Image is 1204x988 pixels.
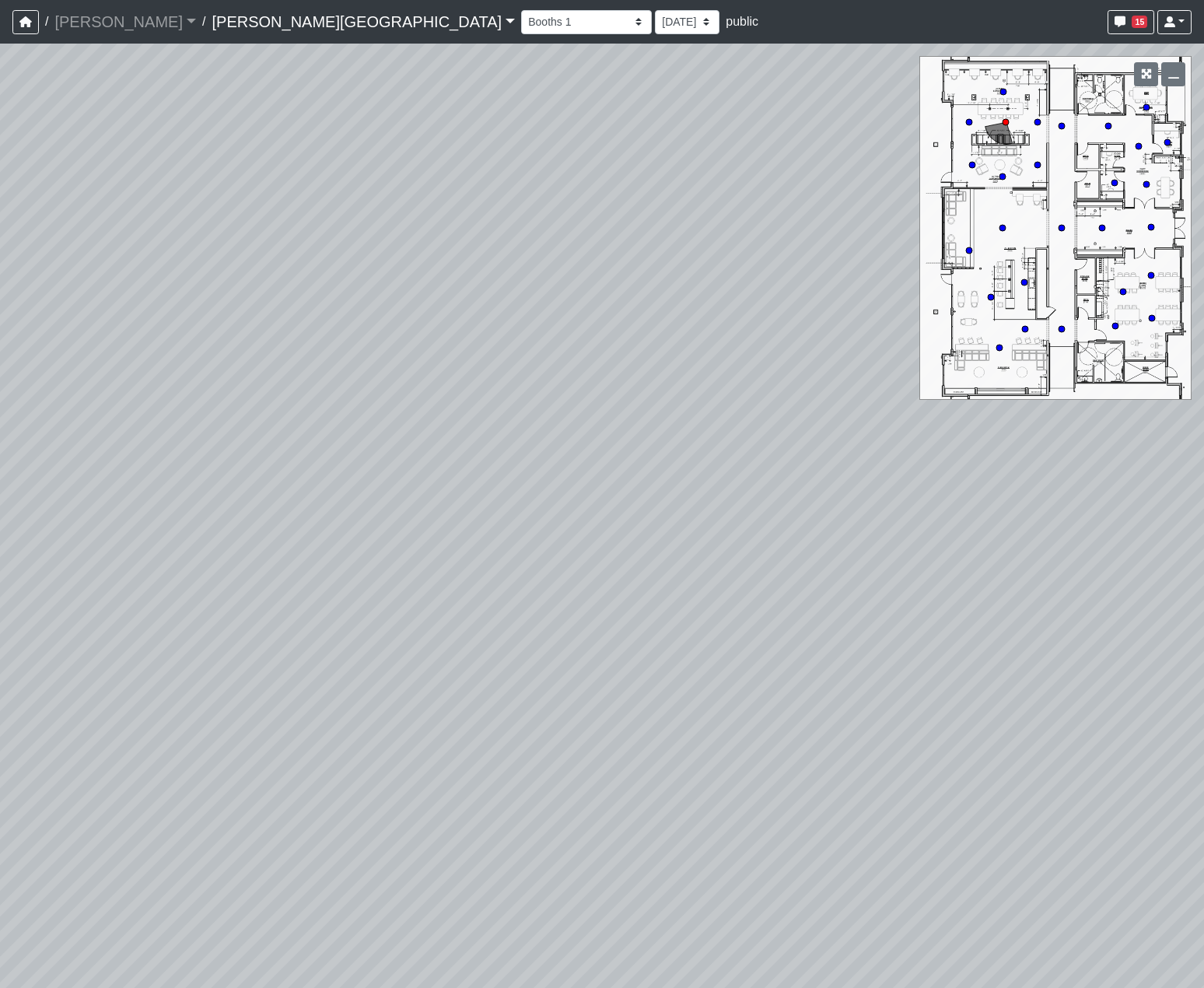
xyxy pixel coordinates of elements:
span: 15 [1132,16,1147,28]
button: 15 [1108,10,1154,34]
span: / [196,6,212,37]
a: [PERSON_NAME][GEOGRAPHIC_DATA] [212,6,515,37]
iframe: Ybug feedback widget [12,957,103,988]
span: public [726,15,758,28]
span: / [39,6,54,37]
a: [PERSON_NAME] [54,6,196,37]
